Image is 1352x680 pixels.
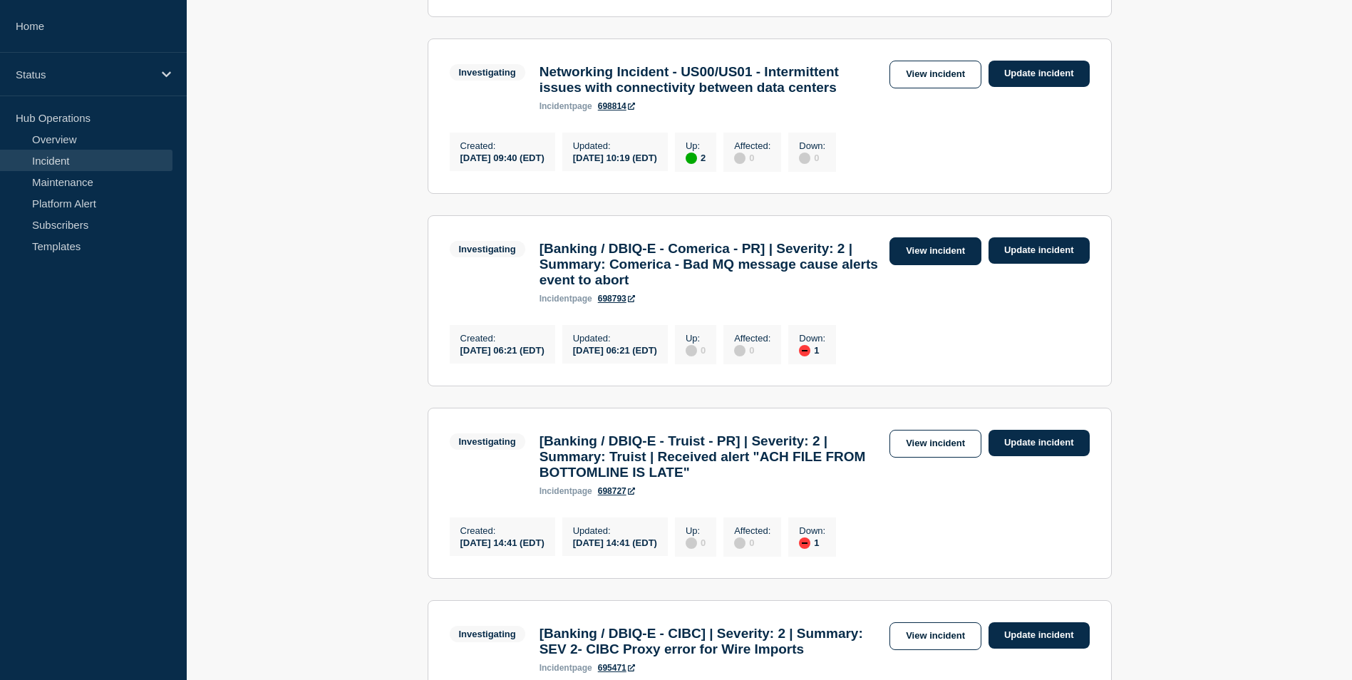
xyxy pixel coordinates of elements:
[799,525,825,536] p: Down :
[540,663,592,673] p: page
[686,153,697,164] div: up
[889,622,981,650] a: View incident
[686,140,706,151] p: Up :
[799,151,825,164] div: 0
[16,68,153,81] p: Status
[573,151,657,163] div: [DATE] 10:19 (EDT)
[540,101,592,111] p: page
[450,626,525,642] span: Investigating
[540,486,572,496] span: incident
[540,433,882,480] h3: [Banking / DBIQ-E - Truist - PR] | Severity: 2 | Summary: Truist | Received alert "ACH FILE FROM ...
[598,486,635,496] a: 698727
[460,525,545,536] p: Created :
[889,61,981,88] a: View incident
[734,525,770,536] p: Affected :
[799,333,825,344] p: Down :
[799,537,810,549] div: down
[686,344,706,356] div: 0
[799,536,825,549] div: 1
[450,241,525,257] span: Investigating
[799,153,810,164] div: disabled
[540,663,572,673] span: incident
[686,333,706,344] p: Up :
[799,140,825,151] p: Down :
[540,294,592,304] p: page
[734,345,745,356] div: disabled
[799,345,810,356] div: down
[573,140,657,151] p: Updated :
[734,333,770,344] p: Affected :
[450,433,525,450] span: Investigating
[540,626,882,657] h3: [Banking / DBIQ-E - CIBC] | Severity: 2 | Summary: SEV 2- CIBC Proxy error for Wire Imports
[598,294,635,304] a: 698793
[989,61,1090,87] a: Update incident
[540,294,572,304] span: incident
[989,430,1090,456] a: Update incident
[799,344,825,356] div: 1
[734,140,770,151] p: Affected :
[540,486,592,496] p: page
[686,537,697,549] div: disabled
[573,536,657,548] div: [DATE] 14:41 (EDT)
[460,333,545,344] p: Created :
[540,64,882,96] h3: Networking Incident - US00/US01 - Intermittent issues with connectivity between data centers
[460,536,545,548] div: [DATE] 14:41 (EDT)
[598,101,635,111] a: 698814
[598,663,635,673] a: 695471
[460,344,545,356] div: [DATE] 06:21 (EDT)
[734,153,745,164] div: disabled
[889,237,981,265] a: View incident
[989,237,1090,264] a: Update incident
[460,140,545,151] p: Created :
[450,64,525,81] span: Investigating
[734,536,770,549] div: 0
[573,525,657,536] p: Updated :
[460,151,545,163] div: [DATE] 09:40 (EDT)
[686,151,706,164] div: 2
[889,430,981,458] a: View incident
[573,344,657,356] div: [DATE] 06:21 (EDT)
[989,622,1090,649] a: Update incident
[686,345,697,356] div: disabled
[734,151,770,164] div: 0
[734,537,745,549] div: disabled
[540,101,572,111] span: incident
[686,525,706,536] p: Up :
[540,241,882,288] h3: [Banking / DBIQ-E - Comerica - PR] | Severity: 2 | Summary: Comerica - Bad MQ message cause alert...
[686,536,706,549] div: 0
[734,344,770,356] div: 0
[573,333,657,344] p: Updated :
